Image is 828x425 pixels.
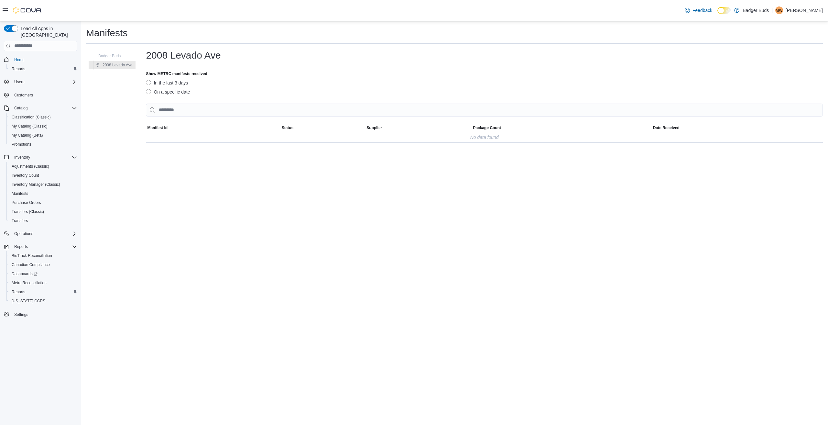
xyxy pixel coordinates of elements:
[4,52,77,336] nav: Complex example
[9,208,47,216] a: Transfers (Classic)
[6,189,80,198] button: Manifests
[12,243,77,251] span: Reports
[12,182,60,187] span: Inventory Manager (Classic)
[14,231,33,236] span: Operations
[1,104,80,113] button: Catalog
[14,106,27,111] span: Catalog
[12,310,77,318] span: Settings
[786,6,823,14] p: [PERSON_NAME]
[9,208,77,216] span: Transfers (Classic)
[6,207,80,216] button: Transfers (Classic)
[12,191,28,196] span: Manifests
[9,181,77,188] span: Inventory Manager (Classic)
[6,162,80,171] button: Adjustments (Classic)
[146,79,188,87] label: In the last 3 days
[6,198,80,207] button: Purchase Orders
[1,229,80,238] button: Operations
[366,125,382,130] span: Supplier
[12,209,44,214] span: Transfers (Classic)
[1,55,80,64] button: Home
[12,142,31,147] span: Promotions
[9,122,77,130] span: My Catalog (Classic)
[6,140,80,149] button: Promotions
[12,104,77,112] span: Catalog
[12,133,43,138] span: My Catalog (Beta)
[12,262,50,267] span: Canadian Compliance
[18,25,77,38] span: Load All Apps in [GEOGRAPHIC_DATA]
[1,309,80,319] button: Settings
[775,6,783,14] div: Michelle Westlake
[6,296,80,306] button: [US_STATE] CCRS
[12,91,36,99] a: Customers
[6,113,80,122] button: Classification (Classic)
[282,125,294,130] span: Status
[776,6,782,14] span: MW
[6,180,80,189] button: Inventory Manager (Classic)
[9,297,77,305] span: Washington CCRS
[9,122,50,130] a: My Catalog (Classic)
[9,131,46,139] a: My Catalog (Beta)
[470,133,499,141] div: No data found
[9,181,63,188] a: Inventory Manager (Classic)
[9,172,77,179] span: Inventory Count
[12,78,77,86] span: Users
[1,153,80,162] button: Inventory
[14,93,33,98] span: Customers
[93,61,135,69] button: 2008 Levado Ave
[9,217,30,225] a: Transfers
[12,91,77,99] span: Customers
[9,270,77,278] span: Dashboards
[9,288,28,296] a: Reports
[9,162,77,170] span: Adjustments (Classic)
[12,164,49,169] span: Adjustments (Classic)
[12,243,30,251] button: Reports
[6,122,80,131] button: My Catalog (Classic)
[9,172,42,179] a: Inventory Count
[1,77,80,86] button: Users
[9,288,77,296] span: Reports
[9,261,77,269] span: Canadian Compliance
[98,53,121,59] span: Badger Buds
[12,253,52,258] span: BioTrack Reconciliation
[6,251,80,260] button: BioTrack Reconciliation
[12,289,25,295] span: Reports
[12,153,77,161] span: Inventory
[146,104,823,117] input: This is a search bar. As you type, the results lower in the page will automatically filter.
[14,57,25,62] span: Home
[146,49,221,62] h1: 2008 Levado Ave
[9,140,77,148] span: Promotions
[692,7,712,14] span: Feedback
[12,230,36,238] button: Operations
[473,125,501,130] span: Package Count
[13,7,42,14] img: Cova
[9,199,77,207] span: Purchase Orders
[9,140,34,148] a: Promotions
[6,287,80,296] button: Reports
[9,217,77,225] span: Transfers
[9,65,77,73] span: Reports
[9,162,52,170] a: Adjustments (Classic)
[1,242,80,251] button: Reports
[147,125,168,130] span: Manifest Id
[653,125,680,130] span: Date Received
[14,312,28,317] span: Settings
[12,104,30,112] button: Catalog
[1,90,80,100] button: Customers
[89,52,123,60] button: Badger Buds
[12,78,27,86] button: Users
[12,56,27,64] a: Home
[86,27,127,39] h1: Manifests
[12,173,39,178] span: Inventory Count
[9,279,77,287] span: Metrc Reconciliation
[12,230,77,238] span: Operations
[6,269,80,278] a: Dashboards
[9,279,49,287] a: Metrc Reconciliation
[9,190,31,197] a: Manifests
[12,311,31,319] a: Settings
[6,260,80,269] button: Canadian Compliance
[12,115,51,120] span: Classification (Classic)
[9,131,77,139] span: My Catalog (Beta)
[103,62,132,68] span: 2008 Levado Ave
[12,218,28,223] span: Transfers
